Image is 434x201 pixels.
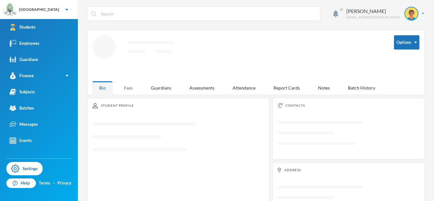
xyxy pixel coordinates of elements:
[53,180,55,186] div: ·
[92,103,264,108] div: Student Profile
[144,81,178,95] div: Guardians
[92,35,384,76] svg: Loading interface...
[10,105,34,111] div: Batches
[92,81,112,95] div: Bio
[346,7,400,15] div: [PERSON_NAME]
[10,72,34,79] div: Finance
[6,162,43,175] a: Settings
[267,81,307,95] div: Report Cards
[183,81,221,95] div: Assessments
[3,3,16,16] img: logo
[278,103,419,108] div: Contacts
[92,118,264,161] svg: Loading interface...
[10,40,39,47] div: Employees
[10,89,35,95] div: Subjects
[6,178,36,188] a: Help
[10,56,38,63] div: Guardians
[278,168,419,172] div: Address
[91,11,97,17] img: search
[311,81,336,95] div: Notes
[58,180,71,186] a: Privacy
[341,81,382,95] div: Batch History
[346,15,400,20] div: [EMAIL_ADDRESS][DOMAIN_NAME]
[10,24,36,30] div: Students
[394,35,419,50] button: Options
[226,81,262,95] div: Attendance
[100,7,317,21] input: Search
[10,137,32,144] div: Events
[405,7,418,20] img: STUDENT
[278,117,419,153] svg: Loading interface...
[117,81,139,95] div: Fees
[10,121,38,128] div: Messages
[39,180,50,186] a: Terms
[19,7,59,12] div: [GEOGRAPHIC_DATA]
